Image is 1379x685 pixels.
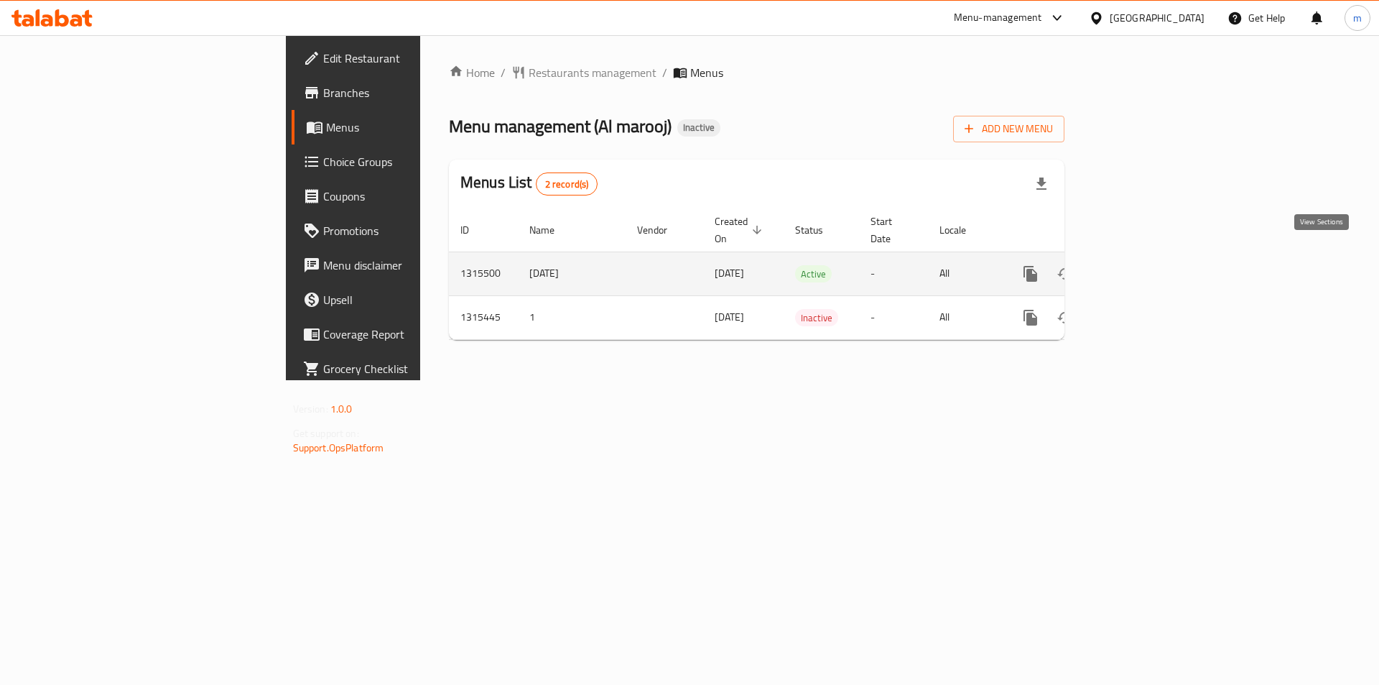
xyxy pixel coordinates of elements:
[1353,10,1362,26] span: m
[292,179,516,213] a: Coupons
[323,84,505,101] span: Branches
[323,291,505,308] span: Upsell
[330,400,353,418] span: 1.0.0
[323,50,505,67] span: Edit Restaurant
[677,121,720,134] span: Inactive
[292,248,516,282] a: Menu disclaimer
[292,75,516,110] a: Branches
[518,295,626,339] td: 1
[954,9,1042,27] div: Menu-management
[511,64,656,81] a: Restaurants management
[292,110,516,144] a: Menus
[460,172,598,196] h2: Menus List
[449,208,1163,340] table: enhanced table
[1013,300,1048,335] button: more
[529,221,573,239] span: Name
[292,213,516,248] a: Promotions
[939,221,985,239] span: Locale
[293,438,384,457] a: Support.OpsPlatform
[292,144,516,179] a: Choice Groups
[293,424,359,443] span: Get support on:
[323,222,505,239] span: Promotions
[323,188,505,205] span: Coupons
[795,310,838,326] span: Inactive
[859,252,928,295] td: -
[928,252,1002,295] td: All
[690,64,723,81] span: Menus
[529,64,656,81] span: Restaurants management
[795,309,838,326] div: Inactive
[323,257,505,274] span: Menu disclaimer
[715,264,744,282] span: [DATE]
[326,119,505,136] span: Menus
[449,64,1064,81] nav: breadcrumb
[460,221,488,239] span: ID
[859,295,928,339] td: -
[965,120,1053,138] span: Add New Menu
[449,110,672,142] span: Menu management ( Al marooj )
[293,400,328,418] span: Version:
[928,295,1002,339] td: All
[1110,10,1204,26] div: [GEOGRAPHIC_DATA]
[518,252,626,295] td: [DATE]
[870,213,911,247] span: Start Date
[677,119,720,137] div: Inactive
[1002,208,1163,252] th: Actions
[795,265,832,282] div: Active
[323,360,505,377] span: Grocery Checklist
[323,326,505,343] span: Coverage Report
[795,221,842,239] span: Status
[1013,257,1048,291] button: more
[292,351,516,386] a: Grocery Checklist
[537,178,598,191] span: 2 record(s)
[795,266,832,282] span: Active
[292,282,516,317] a: Upsell
[1048,300,1082,335] button: Change Status
[953,116,1064,142] button: Add New Menu
[637,221,686,239] span: Vendor
[292,41,516,75] a: Edit Restaurant
[536,173,598,196] div: Total records count
[323,153,505,170] span: Choice Groups
[1024,167,1059,201] div: Export file
[292,317,516,351] a: Coverage Report
[715,308,744,326] span: [DATE]
[715,213,766,247] span: Created On
[662,64,667,81] li: /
